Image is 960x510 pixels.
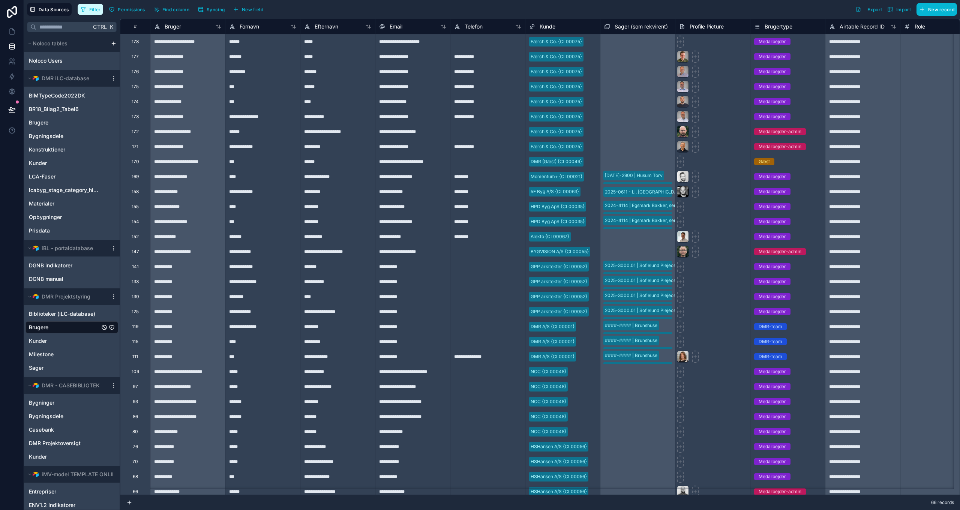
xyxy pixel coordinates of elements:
div: 70 [132,459,138,465]
span: Syncing [207,7,225,12]
div: Medarbejder [759,113,786,120]
div: DMR A/S {CL00001} [531,323,574,330]
span: New field [242,7,263,12]
button: New field [230,4,266,15]
div: Gæst [759,158,770,165]
span: Permissions [118,7,145,12]
div: 172 [132,129,139,135]
span: New record [928,7,954,12]
div: 133 [132,279,139,285]
span: Export [867,7,882,12]
span: Email [390,23,402,30]
div: Medarbejder [759,398,786,405]
span: Data Sources [39,7,69,12]
div: 155 [132,204,139,210]
button: Syncing [195,4,227,15]
div: Medarbejder [759,83,786,90]
div: # [126,24,144,29]
div: Færch & Co. {CL00075} [531,128,582,135]
div: DMR A/S {CL00001} [531,353,574,360]
span: Efternavn [315,23,338,30]
div: Medarbejder [759,218,786,225]
div: DMR (Gæst) {CL00049} [531,158,582,165]
div: 76 [133,444,138,450]
span: Brugertype [765,23,792,30]
div: DMR A/S {CL00001} [531,338,574,345]
div: 170 [132,159,139,165]
div: DMR-team [759,353,782,360]
div: HSHansen A/S {CL00056} [531,473,587,480]
span: Import [896,7,911,12]
div: Momentum+ {CL00021} [531,173,582,180]
div: 109 [132,369,139,375]
div: Medarbejder [759,368,786,375]
div: 66 [133,489,138,495]
button: Export [853,3,885,16]
div: 169 [132,174,139,180]
a: Syncing [195,4,230,15]
div: GPP arkitekter {CL00052} [531,263,587,270]
div: 177 [132,54,139,60]
div: 158 [132,189,139,195]
div: Medarbejder [759,53,786,60]
div: 154 [132,219,139,225]
div: 119 [132,324,138,330]
div: Medarbejder [759,458,786,465]
span: Filter [89,7,101,12]
div: Færch & Co. {CL00075} [531,113,582,120]
div: 5E Byg A/S {CL00063} [531,188,579,195]
div: 68 [133,474,138,480]
div: Færch & Co. {CL00075} [531,53,582,60]
span: Find column [162,7,189,12]
button: New record [916,3,957,16]
div: 93 [133,399,138,405]
div: GPP arkitekter {CL00052} [531,308,587,315]
div: Medarbejder-admin [759,488,801,495]
div: Medarbejder [759,203,786,210]
span: Profile Picture [690,23,724,30]
span: Airtable Record ID [840,23,885,30]
div: HPD Byg ApS {CL00035} [531,218,585,225]
div: NCC {CL00048} [531,398,566,405]
div: HSHansen A/S {CL00056} [531,443,587,450]
div: Medarbejder [759,308,786,315]
div: HSHansen A/S {CL00056} [531,458,587,465]
div: GPP arkitekter {CL00052} [531,278,587,285]
div: HSHansen A/S {CL00056} [531,488,587,495]
div: Medarbejder [759,278,786,285]
a: New record [913,3,957,16]
div: Færch & Co. {CL00075} [531,98,582,105]
div: 174 [132,99,139,105]
div: NCC {CL00048} [531,428,566,435]
button: Data Sources [27,3,72,16]
div: Alekto {CL00067} [531,233,569,240]
div: BYGVISION A/S {CL00055} [531,248,589,255]
div: Medarbejder [759,443,786,450]
button: Find column [151,4,192,15]
div: Medarbejder [759,233,786,240]
span: Telefon [465,23,483,30]
div: Færch & Co. {CL00075} [531,143,582,150]
div: 130 [132,294,139,300]
div: Medarbejder-admin [759,128,801,135]
div: Medarbejder-admin [759,143,801,150]
div: Medarbejder [759,428,786,435]
div: 115 [132,339,138,345]
div: Medarbejder-admin [759,248,801,255]
div: 147 [132,249,139,255]
div: Medarbejder [759,38,786,45]
span: Role [915,23,925,30]
a: Permissions [106,4,150,15]
div: Medarbejder [759,293,786,300]
span: Kunde [540,23,555,30]
span: Bruger [165,23,181,30]
div: Medarbejder [759,98,786,105]
div: Medarbejder [759,413,786,420]
div: 175 [132,84,139,90]
div: DMR-team [759,338,782,345]
div: Medarbejder [759,188,786,195]
div: NCC {CL00048} [531,368,566,375]
div: Medarbejder [759,173,786,180]
div: 171 [132,144,138,150]
div: Færch & Co. {CL00075} [531,83,582,90]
